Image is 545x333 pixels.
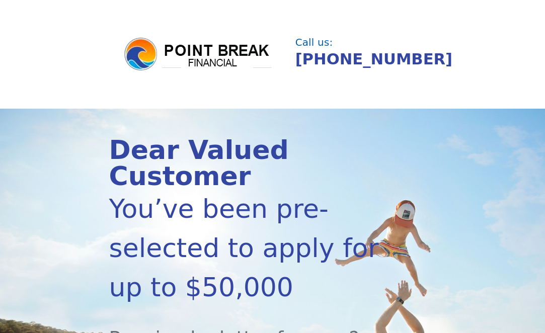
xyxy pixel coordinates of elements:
div: You’ve been pre-selected to apply for up to $50,000 [109,189,387,307]
div: Call us: [295,38,432,48]
div: Dear Valued Customer [109,137,387,189]
a: [PHONE_NUMBER] [295,50,452,68]
img: logo.png [123,36,274,72]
